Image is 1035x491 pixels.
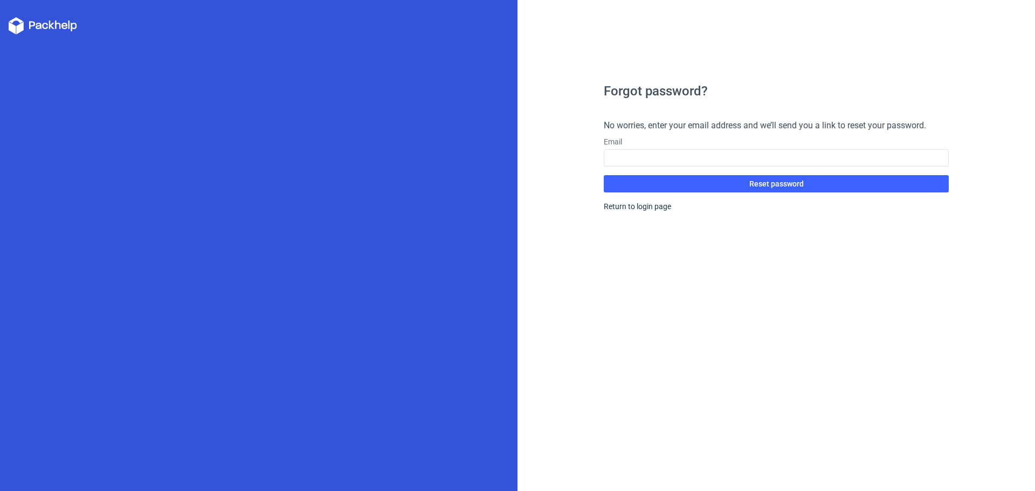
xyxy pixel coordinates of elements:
[604,202,671,211] a: Return to login page
[749,180,804,188] span: Reset password
[604,85,949,98] h1: Forgot password?
[604,175,949,192] button: Reset password
[604,136,949,147] label: Email
[604,119,949,132] h4: No worries, enter your email address and we’ll send you a link to reset your password.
